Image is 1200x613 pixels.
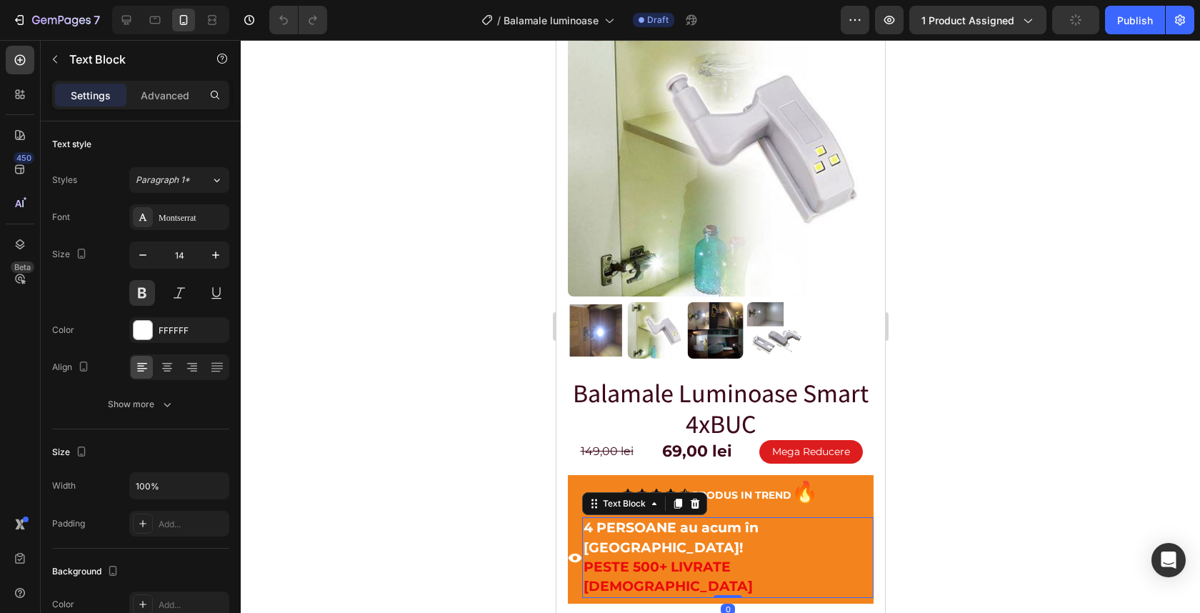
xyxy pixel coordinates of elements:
[909,6,1046,34] button: 1 product assigned
[94,11,100,29] p: 7
[921,13,1014,28] span: 1 product assigned
[504,13,599,28] span: Balamale luminoase
[52,562,121,582] div: Background
[52,358,92,377] div: Align
[52,324,74,337] div: Color
[11,261,34,273] div: Beta
[1151,543,1186,577] div: Open Intercom Messenger
[159,518,226,531] div: Add...
[130,473,229,499] input: Auto
[14,152,34,164] div: 450
[71,88,111,103] p: Settings
[52,517,85,530] div: Padding
[647,14,669,26] span: Draft
[52,174,77,186] div: Styles
[129,167,229,193] button: Paragraph 1*
[1105,6,1165,34] button: Publish
[159,599,226,612] div: Add...
[52,598,74,611] div: Color
[52,443,90,462] div: Size
[69,51,191,68] p: Text Block
[497,13,501,28] span: /
[52,392,229,417] button: Show more
[269,6,327,34] div: Undo/Redo
[136,174,190,186] span: Paragraph 1*
[556,40,885,613] iframe: Design area
[52,211,70,224] div: Font
[52,479,76,492] div: Width
[159,211,226,224] div: Montserrat
[141,88,189,103] p: Advanced
[6,6,106,34] button: 7
[52,245,90,264] div: Size
[159,324,226,337] div: FFFFFF
[108,397,174,412] div: Show more
[1117,13,1153,28] div: Publish
[164,564,179,575] div: 0
[52,138,91,151] div: Text style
